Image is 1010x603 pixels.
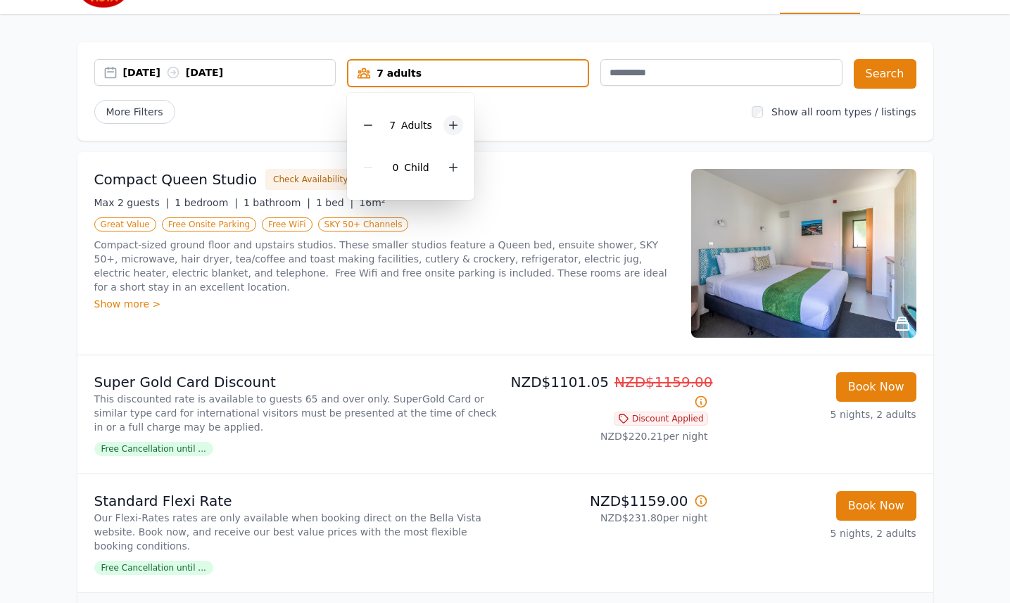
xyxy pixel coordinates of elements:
span: 16m² [359,197,385,208]
p: This discounted rate is available to guests 65 and over only. SuperGold Card or similar type card... [94,392,500,434]
p: NZD$231.80 per night [511,511,708,525]
span: Max 2 guests | [94,197,170,208]
span: 1 bathroom | [244,197,310,208]
span: Adult s [401,120,432,131]
span: Free Onsite Parking [162,217,256,231]
span: 0 [392,162,398,173]
p: NZD$1101.05 [511,372,708,412]
span: More Filters [94,100,175,124]
span: 1 bed | [316,197,353,208]
button: Book Now [836,372,916,402]
p: 5 nights, 2 adults [719,526,916,540]
span: 7 [389,120,396,131]
p: NZD$220.21 per night [511,429,708,443]
span: SKY 50+ Channels [318,217,409,231]
span: Child [404,162,429,173]
p: 5 nights, 2 adults [719,407,916,421]
button: Check Availability [265,169,355,190]
span: Free Cancellation until ... [94,442,213,456]
span: NZD$1159.00 [614,374,713,391]
span: Free Cancellation until ... [94,561,213,575]
span: 1 bedroom | [175,197,238,208]
p: Super Gold Card Discount [94,372,500,392]
label: Show all room types / listings [771,106,916,118]
div: [DATE] [DATE] [123,65,336,80]
h3: Compact Queen Studio [94,170,258,189]
div: 7 adults [348,66,588,80]
span: Discount Applied [614,412,708,426]
button: Search [854,59,916,89]
p: NZD$1159.00 [511,491,708,511]
p: Standard Flexi Rate [94,491,500,511]
span: Free WiFi [262,217,313,231]
div: Show more > [94,297,674,311]
button: Book Now [836,491,916,521]
p: Compact-sized ground floor and upstairs studios. These smaller studios feature a Queen bed, ensui... [94,238,674,294]
span: Great Value [94,217,156,231]
p: Our Flexi-Rates rates are only available when booking direct on the Bella Vista website. Book now... [94,511,500,553]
